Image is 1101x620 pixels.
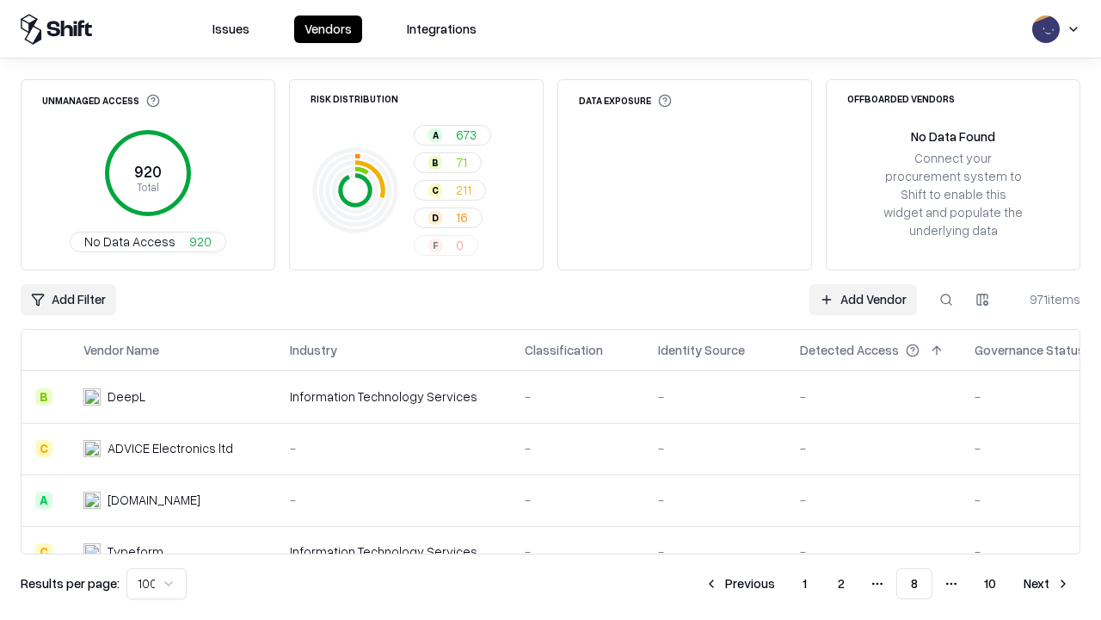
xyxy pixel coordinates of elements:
div: - [800,387,947,406]
div: A [35,492,52,509]
div: Vendor Name [83,341,159,359]
img: Typeform [83,543,101,561]
div: A [428,128,442,142]
div: - [658,439,772,457]
div: Classification [525,341,603,359]
span: 920 [189,232,212,251]
button: C211 [414,180,486,201]
div: - [800,542,947,561]
div: - [658,491,772,509]
div: C [428,183,442,197]
div: Identity Source [658,341,745,359]
button: No Data Access920 [70,232,226,252]
div: Risk Distribution [311,94,398,103]
span: No Data Access [84,232,175,251]
button: Previous [694,568,785,599]
tspan: 920 [134,162,162,181]
div: - [800,491,947,509]
a: Add Vendor [809,284,917,315]
span: 16 [456,208,468,226]
button: 10 [970,568,1010,599]
div: No Data Found [911,127,995,146]
div: B [428,156,442,170]
div: ADVICE Electronics ltd [108,439,233,457]
span: 673 [456,126,477,144]
div: [DOMAIN_NAME] [108,491,200,509]
div: - [290,439,497,457]
div: - [525,542,630,561]
div: - [800,439,947,457]
div: Information Technology Services [290,542,497,561]
div: - [525,491,630,509]
button: A673 [414,125,491,146]
div: C [35,440,52,457]
div: - [290,491,497,509]
div: B [35,388,52,406]
div: Industry [290,341,337,359]
span: 211 [456,181,471,199]
button: D16 [414,208,483,228]
button: 1 [789,568,821,599]
div: D [428,211,442,225]
div: DeepL [108,387,145,406]
div: - [658,542,772,561]
p: Results per page: [21,574,120,592]
div: Detected Access [800,341,899,359]
span: 71 [456,153,467,171]
div: - [658,387,772,406]
div: Offboarded Vendors [847,94,955,103]
div: - [525,439,630,457]
div: Connect your procurement system to Shift to enable this widget and populate the underlying data [882,149,1024,240]
img: DeepL [83,388,101,406]
div: Governance Status [975,341,1085,359]
button: B71 [414,152,482,173]
button: Add Filter [21,284,116,315]
button: Integrations [397,15,487,43]
img: cybersafe.co.il [83,492,101,509]
div: Data Exposure [579,94,672,108]
button: Issues [202,15,260,43]
button: 8 [896,568,932,599]
tspan: Total [137,180,159,194]
button: Vendors [294,15,362,43]
button: Next [1013,568,1080,599]
img: ADVICE Electronics ltd [83,440,101,457]
div: - [525,387,630,406]
div: Unmanaged Access [42,94,160,108]
button: 2 [824,568,858,599]
div: Information Technology Services [290,387,497,406]
div: Typeform [108,542,163,561]
div: C [35,543,52,561]
div: 971 items [1012,290,1080,308]
nav: pagination [694,568,1080,599]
